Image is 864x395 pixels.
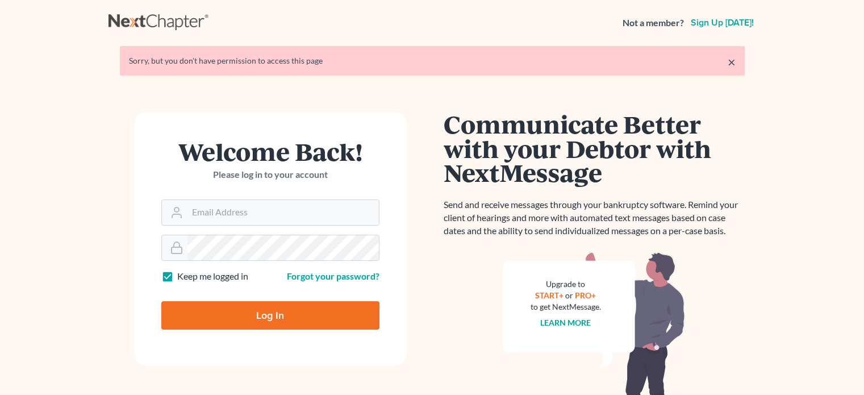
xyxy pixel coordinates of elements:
[177,270,248,283] label: Keep me logged in
[161,139,379,164] h1: Welcome Back!
[688,18,756,27] a: Sign up [DATE]!
[623,16,684,30] strong: Not a member?
[444,112,745,185] h1: Communicate Better with your Debtor with NextMessage
[161,301,379,330] input: Log In
[728,55,736,69] a: ×
[187,200,379,225] input: Email Address
[161,168,379,181] p: Please log in to your account
[531,278,601,290] div: Upgrade to
[540,318,591,327] a: Learn more
[531,301,601,313] div: to get NextMessage.
[565,290,573,300] span: or
[575,290,596,300] a: PRO+
[129,55,736,66] div: Sorry, but you don't have permission to access this page
[535,290,564,300] a: START+
[287,271,379,281] a: Forgot your password?
[444,198,745,238] p: Send and receive messages through your bankruptcy software. Remind your client of hearings and mo...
